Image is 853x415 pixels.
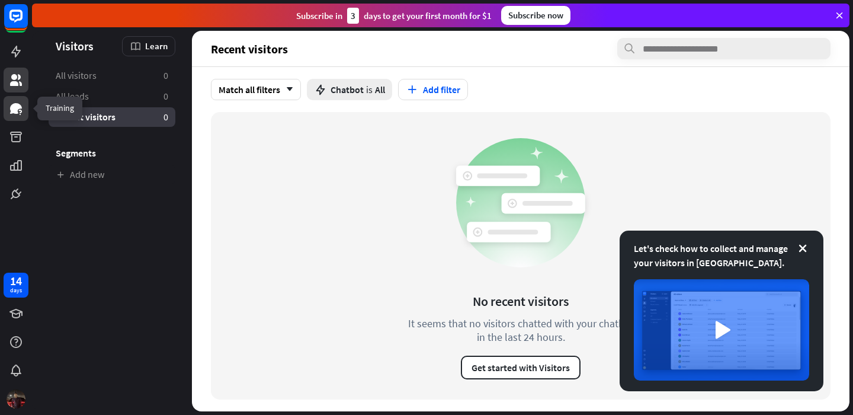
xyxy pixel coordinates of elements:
[366,84,373,95] span: is
[331,84,364,95] span: Chatbot
[634,241,809,270] div: Let's check how to collect and manage your visitors in [GEOGRAPHIC_DATA].
[634,279,809,381] img: image
[56,39,94,53] span: Visitors
[145,40,168,52] span: Learn
[56,90,89,103] span: All leads
[399,317,642,344] div: It seems that no visitors chatted with your chatbot in the last 24 hours.
[398,79,468,100] button: Add filter
[280,86,293,93] i: arrow_down
[10,286,22,295] div: days
[211,79,301,100] div: Match all filters
[49,165,175,184] a: Add new
[9,5,45,40] button: Open LiveChat chat widget
[163,111,168,123] aside: 0
[473,293,569,309] div: No recent visitors
[375,84,385,95] span: All
[163,90,168,103] aside: 0
[49,147,175,159] h3: Segments
[211,42,288,56] span: Recent visitors
[10,276,22,286] div: 14
[49,87,175,106] a: All leads 0
[461,356,581,379] button: Get started with Visitors
[163,69,168,82] aside: 0
[501,6,570,25] div: Subscribe now
[4,273,28,298] a: 14 days
[56,111,116,123] span: Recent visitors
[49,66,175,85] a: All visitors 0
[56,69,97,82] span: All visitors
[347,8,359,24] div: 3
[296,8,492,24] div: Subscribe in days to get your first month for $1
